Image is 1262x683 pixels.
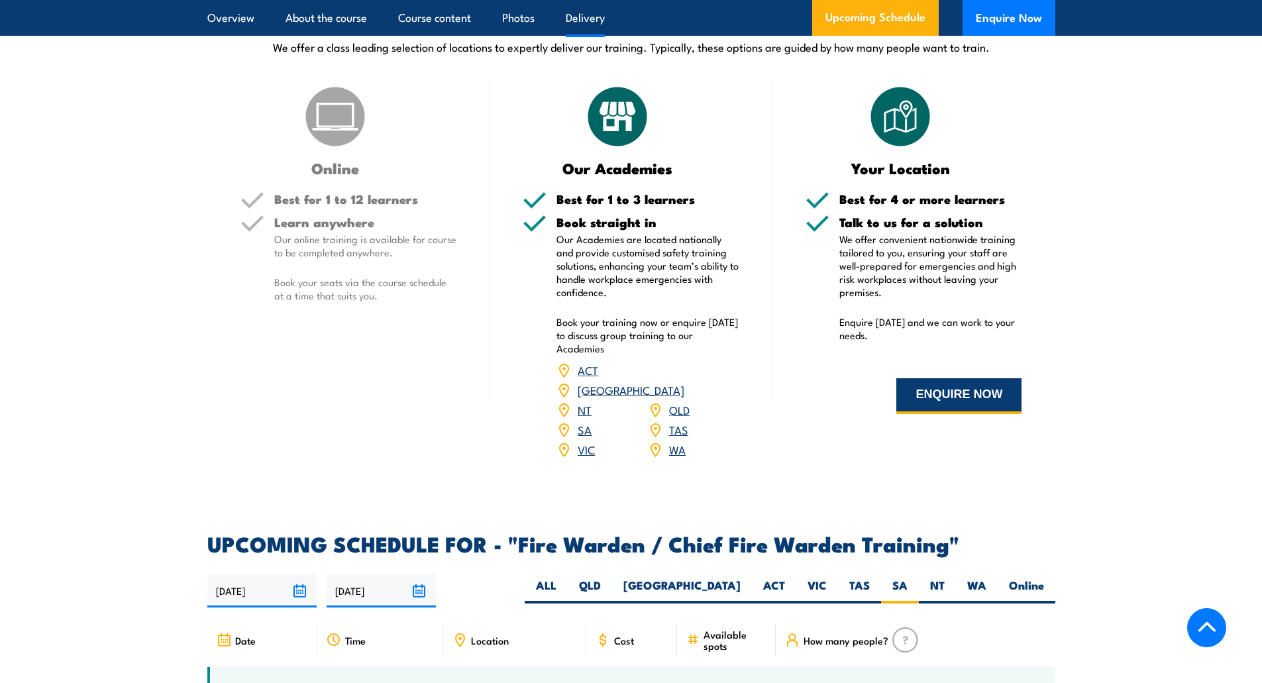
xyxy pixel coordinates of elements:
[525,578,568,604] label: ALL
[274,233,457,259] p: Our online training is available for course to be completed anywhere.
[578,382,684,397] a: [GEOGRAPHIC_DATA]
[956,578,998,604] label: WA
[839,315,1022,342] p: Enquire [DATE] and we can work to your needs.
[207,39,1055,54] p: We offer a class leading selection of locations to expertly deliver our training. Typically, thes...
[578,421,592,437] a: SA
[578,362,598,378] a: ACT
[274,193,457,205] h5: Best for 1 to 12 learners
[345,635,366,646] span: Time
[752,578,796,604] label: ACT
[556,193,739,205] h5: Best for 1 to 3 learners
[578,441,595,457] a: VIC
[274,216,457,229] h5: Learn anywhere
[327,574,436,607] input: To date
[804,635,888,646] span: How many people?
[612,578,752,604] label: [GEOGRAPHIC_DATA]
[896,378,1022,414] button: ENQUIRE NOW
[235,635,256,646] span: Date
[669,441,686,457] a: WA
[207,534,1055,552] h2: UPCOMING SCHEDULE FOR - "Fire Warden / Chief Fire Warden Training"
[614,635,634,646] span: Cost
[839,193,1022,205] h5: Best for 4 or more learners
[669,421,688,437] a: TAS
[556,216,739,229] h5: Book straight in
[704,629,766,651] span: Available spots
[556,315,739,355] p: Book your training now or enquire [DATE] to discuss group training to our Academies
[919,578,956,604] label: NT
[471,635,509,646] span: Location
[669,401,690,417] a: QLD
[796,578,838,604] label: VIC
[578,401,592,417] a: NT
[240,160,431,176] h3: Online
[274,276,457,302] p: Book your seats via the course schedule at a time that suits you.
[838,578,881,604] label: TAS
[207,574,317,607] input: From date
[523,160,713,176] h3: Our Academies
[998,578,1055,604] label: Online
[839,233,1022,299] p: We offer convenient nationwide training tailored to you, ensuring your staff are well-prepared fo...
[839,216,1022,229] h5: Talk to us for a solution
[556,233,739,299] p: Our Academies are located nationally and provide customised safety training solutions, enhancing ...
[568,578,612,604] label: QLD
[806,160,996,176] h3: Your Location
[881,578,919,604] label: SA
